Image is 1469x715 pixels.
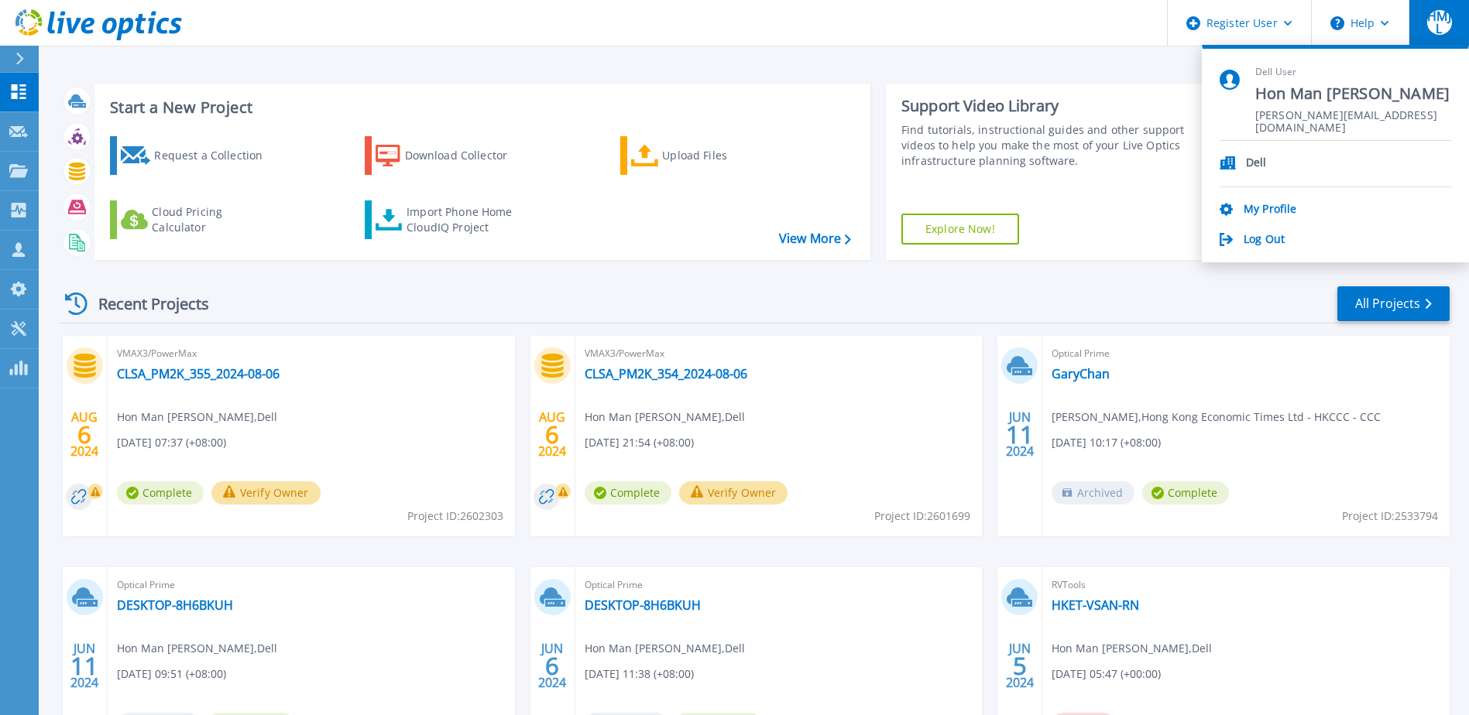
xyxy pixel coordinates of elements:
[1052,665,1161,682] span: [DATE] 05:47 (+00:00)
[901,122,1189,169] div: Find tutorials, instructional guides and other support videos to help you make the most of your L...
[1142,481,1229,505] span: Complete
[1255,109,1451,124] span: [PERSON_NAME][EMAIL_ADDRESS][DOMAIN_NAME]
[1052,409,1381,426] span: [PERSON_NAME] , Hong Kong Economic Times Ltd - HKCCC - CCC
[679,481,788,505] button: Verify Owner
[585,434,694,451] span: [DATE] 21:54 (+08:00)
[545,428,559,441] span: 6
[117,434,226,451] span: [DATE] 07:37 (+08:00)
[585,366,747,381] a: CLSA_PM2K_354_2024-08-06
[117,345,506,362] span: VMAX3/PowerMax
[1005,406,1035,463] div: JUN 2024
[585,345,973,362] span: VMAX3/PowerMax
[620,136,793,175] a: Upload Files
[1244,203,1296,217] a: My Profile
[585,640,745,657] span: Hon Man [PERSON_NAME] , Dell
[1052,576,1440,594] span: RVTools
[1052,597,1139,613] a: HKET-VSAN-RN
[110,136,283,175] a: Request a Collection
[70,406,99,463] div: AUG 2024
[585,481,671,505] span: Complete
[1013,659,1027,672] span: 5
[1052,481,1134,505] span: Archived
[1342,508,1438,525] span: Project ID: 2533794
[110,200,283,239] a: Cloud Pricing Calculator
[662,140,786,171] div: Upload Files
[585,665,694,682] span: [DATE] 11:38 (+08:00)
[70,659,98,672] span: 11
[874,508,970,525] span: Project ID: 2601699
[117,366,280,381] a: CLSA_PM2K_355_2024-08-06
[545,659,559,672] span: 6
[70,638,99,694] div: JUN 2024
[1052,640,1212,657] span: Hon Man [PERSON_NAME] , Dell
[154,140,278,171] div: Request a Collection
[1244,233,1285,248] a: Log Out
[1005,638,1035,694] div: JUN 2024
[901,96,1189,116] div: Support Video Library
[152,204,276,235] div: Cloud Pricing Calculator
[405,140,529,171] div: Download Collector
[779,231,851,246] a: View More
[1052,345,1440,362] span: Optical Prime
[1255,84,1451,104] span: Hon Man [PERSON_NAME]
[585,597,701,613] a: DESKTOP-8H6BKUH
[117,597,233,613] a: DESKTOP-8H6BKUH
[537,638,567,694] div: JUN 2024
[77,428,91,441] span: 6
[585,409,745,426] span: Hon Man [PERSON_NAME] , Dell
[1052,366,1110,381] a: GaryChan
[60,285,230,323] div: Recent Projects
[1255,66,1451,79] span: Dell User
[117,665,226,682] span: [DATE] 09:51 (+08:00)
[365,136,537,175] a: Download Collector
[117,481,204,505] span: Complete
[211,481,321,505] button: Verify Owner
[1052,434,1161,451] span: [DATE] 10:17 (+08:00)
[407,204,527,235] div: Import Phone Home CloudIQ Project
[117,640,277,657] span: Hon Man [PERSON_NAME] , Dell
[1246,156,1267,171] p: Dell
[585,576,973,594] span: Optical Prime
[407,508,503,525] span: Project ID: 2602303
[1006,428,1034,441] span: 11
[901,214,1019,245] a: Explore Now!
[117,576,506,594] span: Optical Prime
[117,409,277,426] span: Hon Man [PERSON_NAME] , Dell
[110,99,850,116] h3: Start a New Project
[1427,10,1452,35] span: HMJL
[1337,286,1450,321] a: All Projects
[537,406,567,463] div: AUG 2024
